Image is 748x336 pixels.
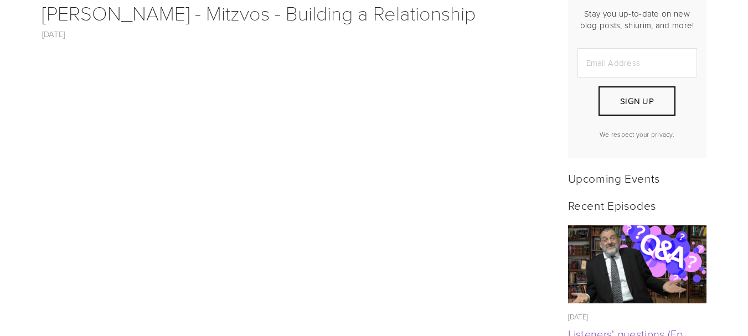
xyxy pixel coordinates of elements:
input: Email Address [577,48,697,77]
span: Sign Up [620,95,654,107]
iframe: YouTube video player [42,54,540,334]
p: We respect your privacy. [577,130,697,139]
h2: Upcoming Events [568,171,706,185]
button: Sign Up [599,86,675,116]
img: Listeners' questions (Ep. 296) [568,219,706,311]
p: Stay you up-to-date on new blog posts, shiurim, and more! [577,8,697,31]
time: [DATE] [568,312,589,322]
a: Listeners' questions (Ep. 296) [568,225,706,303]
a: [DATE] [42,28,65,40]
h2: Recent Episodes [568,198,706,212]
